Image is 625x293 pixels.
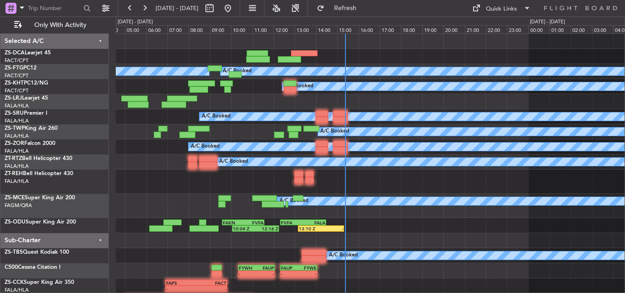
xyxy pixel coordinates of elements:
[312,1,367,16] button: Refresh
[10,18,99,32] button: Only With Activity
[550,25,571,33] div: 01:00
[196,286,226,292] div: -
[257,265,275,271] div: FAUP
[253,25,274,33] div: 11:00
[486,25,507,33] div: 22:00
[5,57,28,64] a: FACT/CPT
[223,64,252,78] div: A/C Booked
[592,25,613,33] div: 03:00
[5,87,28,94] a: FACT/CPT
[5,65,23,71] span: ZS-FTG
[202,110,231,123] div: A/C Booked
[24,22,97,28] span: Only With Activity
[5,50,25,56] span: ZS-DCA
[233,226,255,231] div: 10:04 Z
[359,25,380,33] div: 16:00
[5,250,69,255] a: ZS-TBSQuest Kodiak 100
[196,280,226,286] div: FACT
[118,18,153,26] div: [DATE] - [DATE]
[337,25,358,33] div: 15:00
[5,219,26,225] span: ZS-ODU
[528,25,550,33] div: 00:00
[5,250,23,255] span: ZS-TBS
[468,1,535,16] button: Quick Links
[5,219,76,225] a: ZS-ODUSuper King Air 200
[316,25,337,33] div: 14:00
[167,25,189,33] div: 07:00
[5,96,22,101] span: ZS-LRJ
[5,280,74,285] a: ZS-CCKSuper King Air 350
[231,25,252,33] div: 10:00
[210,25,231,33] div: 09:00
[223,220,243,225] div: FAKN
[5,195,75,201] a: ZS-MCESuper King Air 200
[5,202,32,209] a: FAGM/QRA
[299,226,321,231] div: 13:10 Z
[189,25,210,33] div: 08:00
[380,25,401,33] div: 17:00
[239,271,257,277] div: -
[191,140,220,154] div: A/C Booked
[5,65,37,71] a: ZS-FTGPC12
[256,226,278,231] div: 12:16 Z
[5,126,58,131] a: ZS-TWPKing Air 260
[5,102,29,109] a: FALA/HLA
[5,195,25,201] span: ZS-MCE
[295,25,316,33] div: 13:00
[156,4,199,12] span: [DATE] - [DATE]
[299,271,317,277] div: -
[219,155,248,169] div: A/C Booked
[5,111,47,116] a: ZS-SRUPremier I
[5,171,23,176] span: ZT-REH
[5,280,24,285] span: ZS-CCK
[5,163,29,170] a: FALA/HLA
[5,148,29,154] a: FALA/HLA
[530,18,565,26] div: [DATE] - [DATE]
[465,25,486,33] div: 21:00
[166,286,196,292] div: -
[5,141,55,146] a: ZS-ZORFalcon 2000
[571,25,592,33] div: 02:00
[5,133,29,139] a: FALA/HLA
[274,25,295,33] div: 12:00
[125,25,146,33] div: 05:00
[5,126,25,131] span: ZS-TWP
[320,125,349,139] div: A/C Booked
[5,156,22,161] span: ZT-RTZ
[326,5,365,11] span: Refresh
[166,280,196,286] div: FAPS
[281,220,303,225] div: FVFA
[5,50,51,56] a: ZS-DCALearjet 45
[281,271,299,277] div: -
[5,171,73,176] a: ZT-REHBell Helicopter 430
[401,25,422,33] div: 18:00
[321,226,344,231] div: -
[5,111,24,116] span: ZS-SRU
[5,178,29,185] a: FALA/HLA
[5,265,60,270] a: C500Cessna Citation I
[443,25,464,33] div: 20:00
[507,25,528,33] div: 23:00
[281,265,299,271] div: FAUP
[5,72,28,79] a: FACT/CPT
[28,1,81,15] input: Trip Number
[5,80,24,86] span: ZS-KHT
[280,194,308,208] div: A/C Booked
[303,220,326,225] div: FALA
[5,96,48,101] a: ZS-LRJLearjet 45
[5,141,24,146] span: ZS-ZOR
[422,25,443,33] div: 19:00
[146,25,167,33] div: 06:00
[5,80,48,86] a: ZS-KHTPC12/NG
[285,80,313,93] div: A/C Booked
[329,249,358,262] div: A/C Booked
[299,265,317,271] div: FYWE
[243,220,264,225] div: FVFA
[5,265,18,270] span: C500
[257,271,275,277] div: -
[5,156,72,161] a: ZT-RTZBell Helicopter 430
[239,265,257,271] div: FYWH
[486,5,517,14] div: Quick Links
[5,117,29,124] a: FALA/HLA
